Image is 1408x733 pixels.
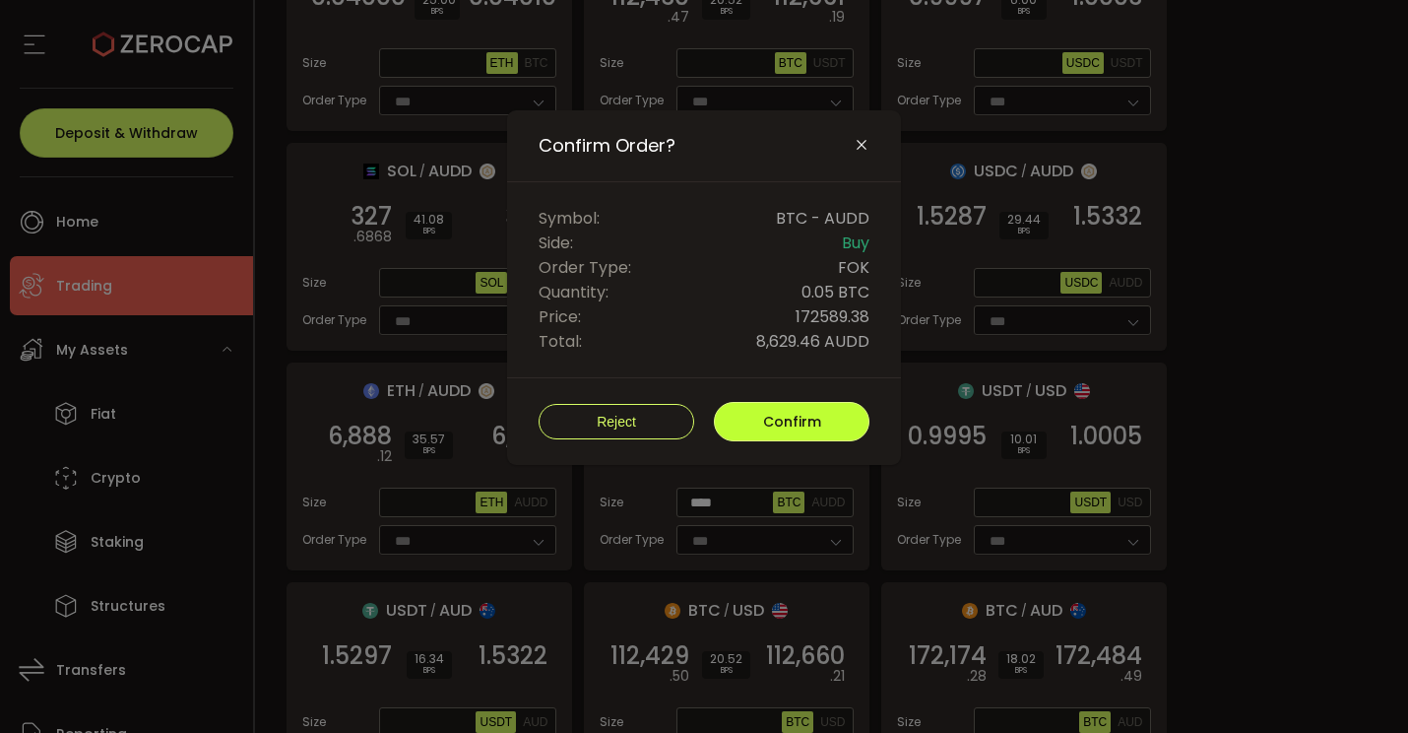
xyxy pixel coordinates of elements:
[539,404,694,439] button: Reject
[796,304,869,329] span: 172589.38
[539,206,600,231] span: Symbol:
[539,304,581,329] span: Price:
[539,255,631,280] span: Order Type:
[539,329,582,354] span: Total:
[756,329,869,354] span: 8,629.46 AUDD
[763,412,821,432] span: Confirm
[842,231,869,255] span: Buy
[539,280,608,304] span: Quantity:
[838,255,869,280] span: FOK
[801,280,869,304] span: 0.05 BTC
[539,134,675,158] span: Confirm Order?
[1310,638,1408,733] iframe: Chat Widget
[854,137,869,155] button: Close
[714,402,869,441] button: Confirm
[539,231,573,255] span: Side:
[597,414,636,430] span: Reject
[507,110,901,465] div: Confirm Order?
[776,206,869,231] span: BTC - AUDD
